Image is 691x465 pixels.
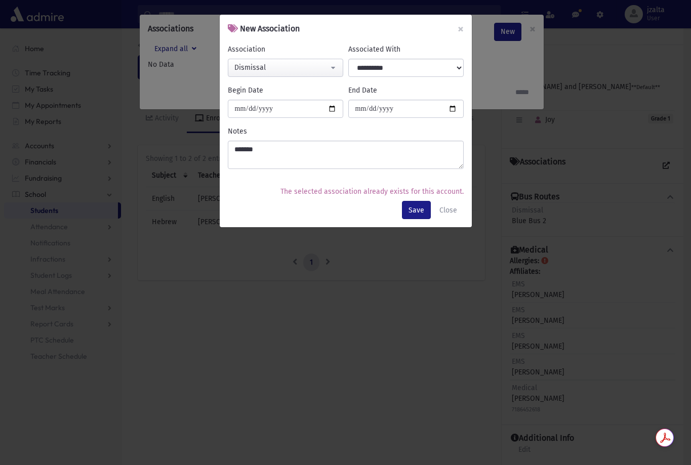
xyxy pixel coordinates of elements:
[228,23,300,35] h6: New Association
[348,44,400,55] label: Associated With
[228,85,263,96] label: Begin Date
[402,201,431,219] button: Save
[433,201,464,219] button: Close
[450,15,472,43] button: ×
[228,59,343,77] button: Dismissal
[228,126,247,137] label: Notes
[234,62,329,73] div: Dismissal
[228,44,265,55] label: Association
[280,187,464,196] span: The selected association already exists for this account.
[348,85,377,96] label: End Date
